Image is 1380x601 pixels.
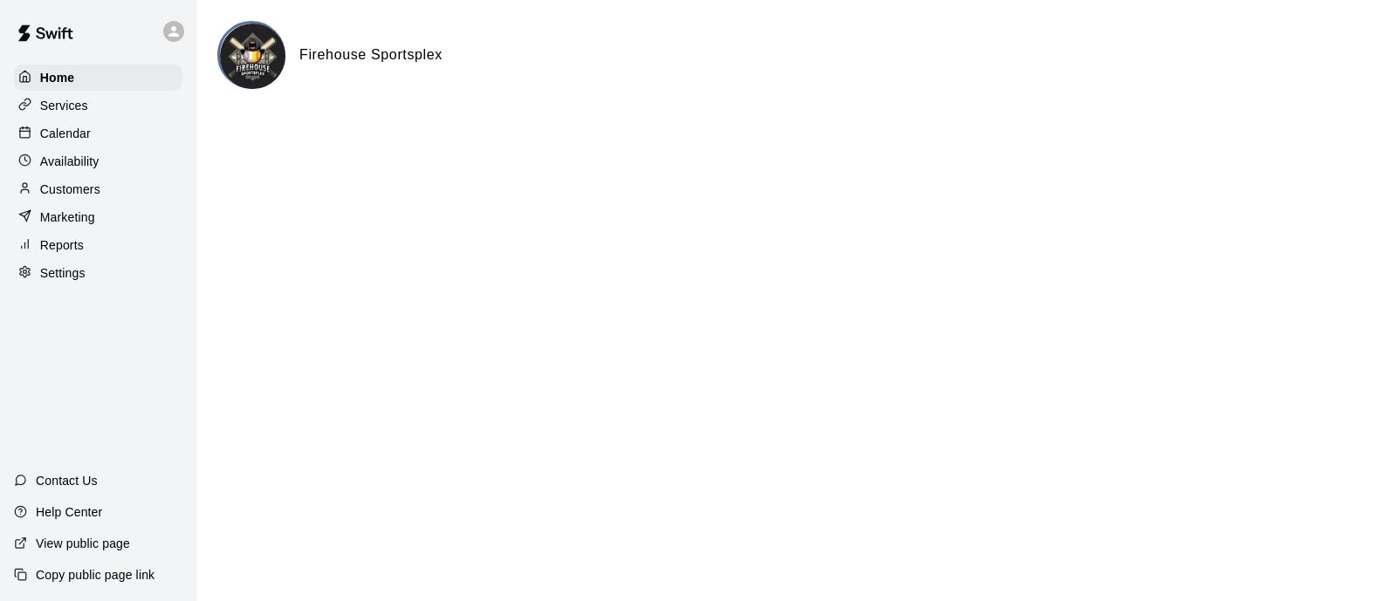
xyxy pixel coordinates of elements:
[299,44,443,66] h6: Firehouse Sportsplex
[40,97,88,114] p: Services
[40,125,91,142] p: Calendar
[36,472,98,489] p: Contact Us
[40,153,100,170] p: Availability
[14,232,182,258] a: Reports
[14,148,182,174] a: Availability
[40,69,75,86] p: Home
[14,260,182,286] a: Settings
[14,92,182,119] a: Services
[14,120,182,147] a: Calendar
[14,204,182,230] a: Marketing
[40,236,84,254] p: Reports
[220,24,285,89] img: Firehouse Sportsplex logo
[40,264,86,282] p: Settings
[14,65,182,91] a: Home
[36,503,102,521] p: Help Center
[36,566,154,584] p: Copy public page link
[36,535,130,552] p: View public page
[14,176,182,202] a: Customers
[40,208,95,226] p: Marketing
[40,181,100,198] p: Customers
